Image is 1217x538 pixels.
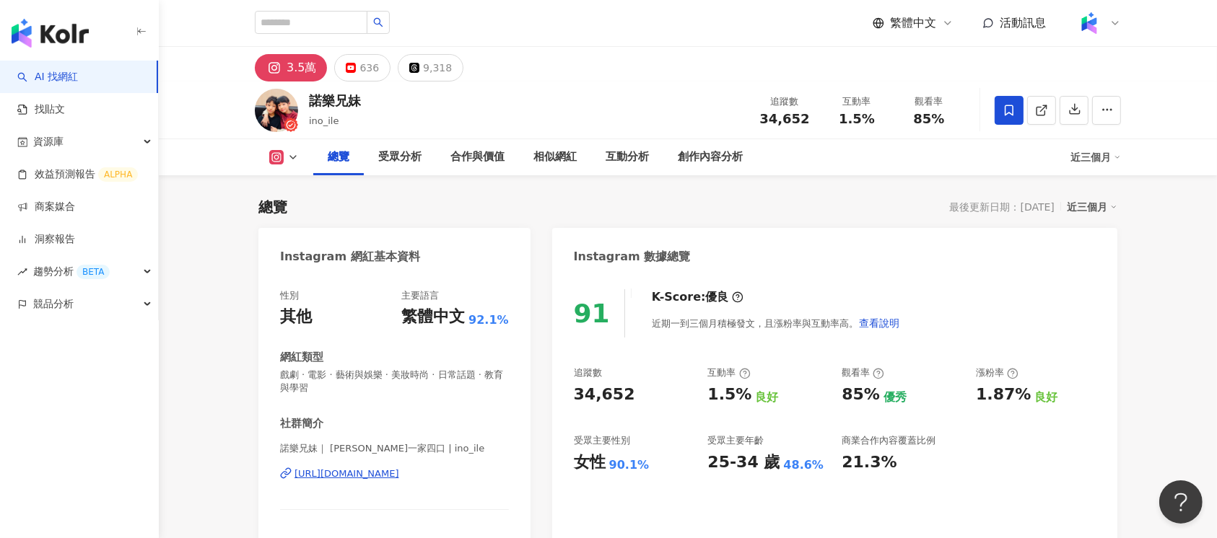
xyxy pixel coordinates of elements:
[309,92,361,110] div: 諾樂兄妹
[842,434,935,447] div: 商業合作內容覆蓋比例
[17,200,75,214] a: 商案媒合
[258,197,287,217] div: 總覽
[706,289,729,305] div: 優良
[328,149,349,166] div: 總覽
[17,267,27,277] span: rise
[280,416,323,431] div: 社群簡介
[255,54,327,81] button: 3.5萬
[707,384,751,406] div: 1.5%
[17,70,78,84] a: searchAI 找網紅
[829,94,884,109] div: 互動率
[913,112,944,126] span: 85%
[17,167,138,182] a: 效益預測報告ALPHA
[295,467,399,480] div: [URL][DOMAIN_NAME]
[280,249,420,265] div: Instagram 網紅基本資料
[756,389,779,405] div: 良好
[423,58,452,78] div: 9,318
[12,19,89,48] img: logo
[1000,16,1046,30] span: 活動訊息
[884,389,907,405] div: 優秀
[606,149,649,166] div: 互動分析
[890,15,936,31] span: 繁體中文
[652,289,743,305] div: K-Score :
[574,434,630,447] div: 受眾主要性別
[309,115,339,126] span: ino_ile
[280,289,299,302] div: 性別
[468,312,509,328] span: 92.1%
[1067,198,1117,216] div: 近三個月
[359,58,379,78] div: 636
[1034,389,1057,405] div: 良好
[255,89,298,132] img: KOL Avatar
[287,58,316,78] div: 3.5萬
[574,384,635,406] div: 34,652
[574,451,606,474] div: 女性
[950,201,1055,213] div: 最後更新日期：[DATE]
[280,467,509,480] a: [URL][DOMAIN_NAME]
[976,384,1031,406] div: 1.87%
[378,149,422,166] div: 受眾分析
[652,309,900,338] div: 近期一到三個月積極發文，且漲粉率與互動率高。
[33,288,74,320] span: 競品分析
[401,306,465,328] div: 繁體中文
[574,299,610,328] div: 91
[1159,480,1203,524] iframe: Help Scout Beacon - Open
[280,442,509,455] span: 諾樂兄妹｜ [PERSON_NAME]一家四口 | ino_ile
[707,366,750,379] div: 互動率
[33,255,110,288] span: 趨勢分析
[17,102,65,117] a: 找貼文
[17,232,75,247] a: 洞察報告
[574,366,602,379] div: 追蹤數
[858,309,900,338] button: 查看說明
[759,111,809,126] span: 34,652
[334,54,391,81] button: 636
[280,350,323,365] div: 網紅類型
[976,366,1018,379] div: 漲粉率
[401,289,439,302] div: 主要語言
[398,54,463,81] button: 9,318
[784,457,824,473] div: 48.6%
[33,125,64,158] span: 資源庫
[280,306,312,328] div: 其他
[707,451,780,474] div: 25-34 歲
[533,149,577,166] div: 相似網紅
[450,149,505,166] div: 合作與價值
[373,17,383,27] span: search
[842,366,884,379] div: 觀看率
[707,434,764,447] div: 受眾主要年齡
[574,249,691,265] div: Instagram 數據總覽
[1070,146,1121,169] div: 近三個月
[757,94,812,109] div: 追蹤數
[842,451,897,474] div: 21.3%
[678,149,743,166] div: 創作內容分析
[839,112,875,126] span: 1.5%
[77,265,110,279] div: BETA
[902,94,956,109] div: 觀看率
[280,369,509,394] span: 戲劇 · 電影 · 藝術與娛樂 · 美妝時尚 · 日常話題 · 教育與學習
[859,317,899,329] span: 查看說明
[609,457,650,473] div: 90.1%
[1076,9,1103,37] img: Kolr%20app%20icon%20%281%29.png
[842,384,880,406] div: 85%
